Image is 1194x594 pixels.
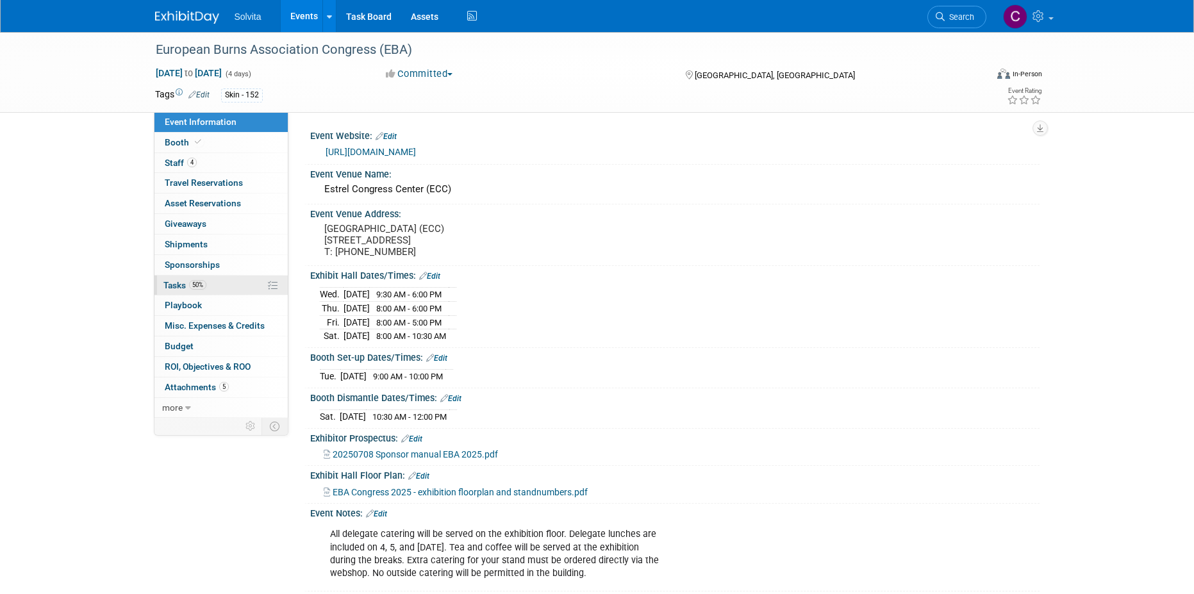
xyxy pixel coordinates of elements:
div: Event Notes: [310,504,1040,520]
a: ROI, Objectives & ROO [154,357,288,377]
pre: [GEOGRAPHIC_DATA] (ECC) [STREET_ADDRESS] T: [PHONE_NUMBER] [324,223,600,258]
img: Format-Inperson.png [997,69,1010,79]
a: Search [927,6,986,28]
td: [DATE] [344,329,370,343]
span: Attachments [165,382,229,392]
td: [DATE] [344,315,370,329]
div: Event Rating [1007,88,1041,94]
span: Solvita [235,12,261,22]
a: 20250708 Sponsor manual EBA 2025.pdf [324,449,498,459]
td: Personalize Event Tab Strip [240,418,262,434]
span: 9:00 AM - 10:00 PM [373,372,443,381]
span: Shipments [165,239,208,249]
td: Thu. [320,302,344,316]
a: Edit [366,509,387,518]
button: Committed [381,67,458,81]
td: Tags [155,88,210,103]
span: more [162,402,183,413]
span: Search [945,12,974,22]
td: Wed. [320,288,344,302]
span: [DATE] [DATE] [155,67,222,79]
a: Event Information [154,112,288,132]
span: Event Information [165,117,236,127]
span: Giveaways [165,219,206,229]
span: Playbook [165,300,202,310]
span: 8:00 AM - 10:30 AM [376,331,446,341]
div: In-Person [1012,69,1042,79]
td: Sat. [320,410,340,424]
a: more [154,398,288,418]
td: Toggle Event Tabs [261,418,288,434]
a: [URL][DOMAIN_NAME] [326,147,416,157]
td: Fri. [320,315,344,329]
span: 8:00 AM - 5:00 PM [376,318,442,327]
a: Staff4 [154,153,288,173]
a: Edit [188,90,210,99]
td: [DATE] [344,302,370,316]
span: 8:00 AM - 6:00 PM [376,304,442,313]
span: Tasks [163,280,206,290]
span: 50% [189,280,206,290]
td: Sat. [320,329,344,343]
span: Booth [165,137,204,147]
div: Booth Dismantle Dates/Times: [310,388,1040,405]
td: [DATE] [344,288,370,302]
a: Edit [376,132,397,141]
div: Exhibitor Prospectus: [310,429,1040,445]
a: Travel Reservations [154,173,288,193]
a: Edit [408,472,429,481]
a: Asset Reservations [154,194,288,213]
a: Edit [419,272,440,281]
span: Sponsorships [165,260,220,270]
a: EBA Congress 2025 - exhibition floorplan and standnumbers.pdf [324,487,588,497]
a: Giveaways [154,214,288,234]
td: [DATE] [340,370,367,383]
a: Edit [440,394,461,403]
img: Cindy Miller [1003,4,1027,29]
td: Tue. [320,370,340,383]
span: to [183,68,195,78]
div: Estrel Congress Center (ECC) [320,179,1030,199]
span: (4 days) [224,70,251,78]
a: Edit [401,434,422,443]
div: Exhibit Hall Floor Plan: [310,466,1040,483]
span: 10:30 AM - 12:00 PM [372,412,447,422]
a: Budget [154,336,288,356]
a: Playbook [154,295,288,315]
a: Attachments5 [154,377,288,397]
div: Event Website: [310,126,1040,143]
div: European Burns Association Congress (EBA) [151,38,967,62]
td: [DATE] [340,410,366,424]
span: Travel Reservations [165,177,243,188]
a: Misc. Expenses & Credits [154,316,288,336]
a: Tasks50% [154,276,288,295]
span: Staff [165,158,197,168]
div: Event Venue Address: [310,204,1040,220]
span: Budget [165,341,194,351]
span: 5 [219,382,229,392]
img: ExhibitDay [155,11,219,24]
span: EBA Congress 2025 - exhibition floorplan and standnumbers.pdf [333,487,588,497]
span: 20250708 Sponsor manual EBA 2025.pdf [333,449,498,459]
span: ROI, Objectives & ROO [165,361,251,372]
div: Skin - 152 [221,88,263,102]
span: Asset Reservations [165,198,241,208]
a: Booth [154,133,288,153]
div: Event Venue Name: [310,165,1040,181]
a: Edit [426,354,447,363]
span: Misc. Expenses & Credits [165,320,265,331]
a: Sponsorships [154,255,288,275]
span: 4 [187,158,197,167]
span: [GEOGRAPHIC_DATA], [GEOGRAPHIC_DATA] [695,70,855,80]
div: Event Format [911,67,1043,86]
a: Shipments [154,235,288,254]
div: Exhibit Hall Dates/Times: [310,266,1040,283]
i: Booth reservation complete [195,138,201,145]
div: All delegate catering will be served on the exhibition floor. Delegate lunches are included on 4,... [321,522,899,586]
div: Booth Set-up Dates/Times: [310,348,1040,365]
span: 9:30 AM - 6:00 PM [376,290,442,299]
